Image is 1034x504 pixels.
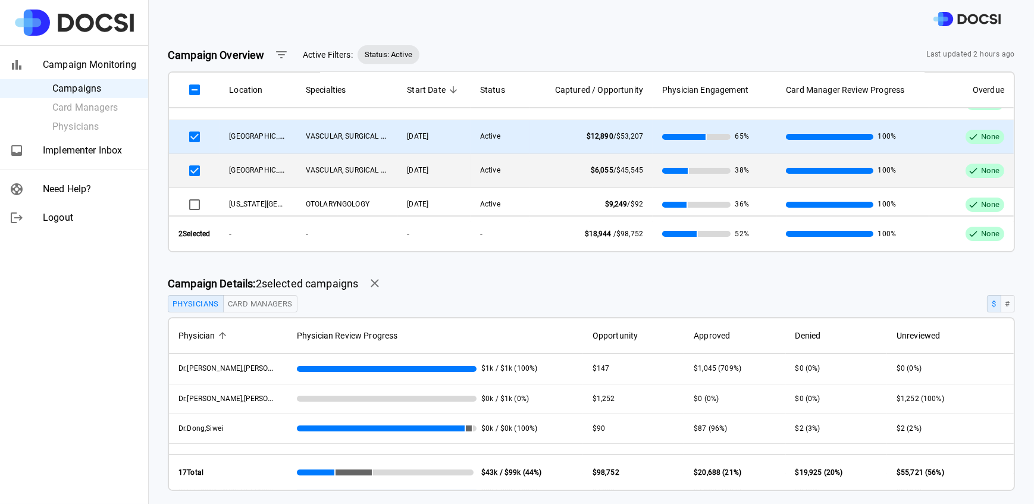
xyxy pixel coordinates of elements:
[976,132,1004,143] span: None
[878,165,897,176] span: 100%
[786,83,904,97] span: Card Manager Review Progress
[795,424,820,433] span: $2 (3%)
[897,395,944,403] span: $1,252 (100%)
[1001,295,1015,312] button: #
[795,328,821,343] span: Denied
[43,211,139,225] span: Logout
[605,200,628,208] span: $9,249
[926,49,1015,61] span: Last updated 2 hours ago
[795,328,878,343] span: Denied
[296,215,398,251] th: -
[178,393,299,403] span: Dr. Chen, Samuel
[480,166,500,174] span: Active
[52,82,139,96] span: Campaigns
[694,328,776,343] span: Approved
[897,364,922,372] span: $0 (0%)
[306,131,418,140] span: VASCULAR, SURGICAL ONCOLOGY
[481,424,537,434] span: $0k / $0k (100%)
[178,328,278,343] span: Physician
[223,295,297,312] button: Card Managers
[407,83,461,97] span: Start Date
[168,277,256,290] strong: Campaign Details:
[976,227,1004,241] span: None
[43,143,139,158] span: Implementer Inbox
[795,364,820,372] span: $0 (0%)
[897,424,922,433] span: $2 (2%)
[178,328,215,343] span: Physician
[878,227,897,241] span: 100%
[587,132,613,140] span: $12,890
[407,200,428,208] span: 07/17/2025
[973,83,1004,97] span: Overdue
[407,166,428,174] span: 09/08/2025
[591,166,643,174] span: /
[587,132,643,140] span: /
[481,394,529,404] span: $0k / $1k (0%)
[593,328,638,343] span: Opportunity
[481,453,537,464] span: $1k / $1k (100%)
[178,363,299,372] span: Dr. Chau, Anthony
[358,49,419,61] span: Status: Active
[220,215,296,251] th: -
[694,468,741,477] span: $20,688 (21%)
[480,83,505,97] span: Status
[229,83,286,97] span: Location
[694,424,727,433] span: $87 (96%)
[694,395,719,403] span: $0 (0%)
[178,230,210,238] strong: 2 Selected
[480,200,500,208] span: Active
[585,230,612,238] span: $18,944
[15,10,134,36] img: Site Logo
[694,364,741,372] span: $1,045 (709%)
[178,424,223,433] span: Dr. Dong, Siwei
[229,83,262,97] span: Location
[786,83,920,97] span: Card Manager Review Progress
[694,328,730,343] span: Approved
[229,165,340,174] span: UCI Medical Center - Outpatient
[555,83,643,97] span: Captured / Opportunity
[933,12,1001,27] img: DOCSI Logo
[616,230,643,238] span: $98,752
[480,83,521,97] span: Status
[306,83,388,97] span: Specialties
[662,83,767,97] span: Physician Engagement
[593,395,615,403] span: $1,252
[229,131,299,140] span: UCI Medical Center
[616,166,643,174] span: $45,545
[605,200,644,208] span: /
[735,199,749,209] span: 36%
[540,83,643,97] span: Captured / Opportunity
[591,166,613,174] span: $6,055
[397,215,471,251] th: -
[897,328,941,343] span: Unreviewed
[481,364,537,374] span: $1k / $1k (100%)
[795,468,843,477] span: $19,925 (20%)
[168,276,358,292] span: 2 selected campaign s
[976,165,1004,177] span: None
[735,227,749,241] span: 52%
[303,49,353,61] span: Active Filters:
[306,165,418,174] span: VASCULAR, SURGICAL ONCOLOGY
[471,215,530,251] th: -
[178,468,203,477] strong: 17 Total
[306,200,369,208] span: OTOLARYNGOLOGY
[616,132,643,140] span: $53,207
[593,468,619,477] span: $98,752
[976,199,1004,211] span: None
[306,83,346,97] span: Specialties
[939,83,1004,97] span: Overdue
[662,83,748,97] span: Physician Engagement
[407,132,428,140] span: 09/08/2025
[735,132,749,142] span: 65%
[593,424,605,433] span: $90
[43,58,139,72] span: Campaign Monitoring
[43,182,139,196] span: Need Help?
[407,83,446,97] span: Start Date
[480,132,500,140] span: Active
[897,468,944,477] span: $55,721 (56%)
[878,199,897,209] span: 100%
[795,395,820,403] span: $0 (0%)
[878,132,897,142] span: 100%
[631,200,643,208] span: $92
[297,331,398,340] span: Physician Review Progress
